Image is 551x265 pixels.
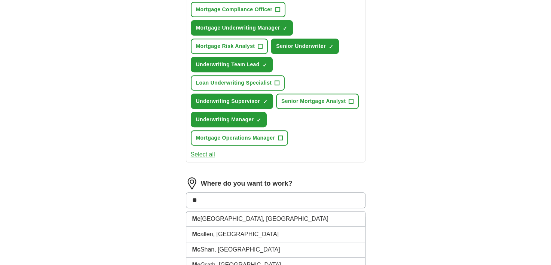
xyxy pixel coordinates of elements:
[276,42,325,50] span: Senior Underwriter
[196,24,280,32] span: Mortgage Underwriting Manager
[186,242,365,258] li: Shan, [GEOGRAPHIC_DATA]
[196,134,275,142] span: Mortgage Operations Manager
[191,150,215,159] button: Select all
[196,97,260,105] span: Underwriting Supervisor
[257,117,261,123] span: ✓
[201,179,293,189] label: Where do you want to work?
[192,246,200,253] strong: Mc
[196,79,272,87] span: Loan Underwriting Specialist
[329,44,333,50] span: ✓
[283,25,287,31] span: ✓
[196,6,273,13] span: Mortgage Compliance Officer
[271,39,339,54] button: Senior Underwriter✓
[191,39,268,54] button: Mortgage Risk Analyst
[186,177,198,189] img: location.png
[191,2,286,17] button: Mortgage Compliance Officer
[191,112,267,127] button: Underwriting Manager✓
[196,42,255,50] span: Mortgage Risk Analyst
[192,231,200,237] strong: Mc
[191,130,288,146] button: Mortgage Operations Manager
[281,97,346,105] span: Senior Mortgage Analyst
[191,94,273,109] button: Underwriting Supervisor✓
[276,94,359,109] button: Senior Mortgage Analyst
[263,62,267,68] span: ✓
[191,20,293,36] button: Mortgage Underwriting Manager✓
[192,216,200,222] strong: Mc
[196,61,260,68] span: Underwriting Team Lead
[191,75,285,91] button: Loan Underwriting Specialist
[186,211,365,227] li: [GEOGRAPHIC_DATA], [GEOGRAPHIC_DATA]
[191,57,273,72] button: Underwriting Team Lead✓
[196,116,254,124] span: Underwriting Manager
[263,99,267,105] span: ✓
[186,227,365,242] li: allen, [GEOGRAPHIC_DATA]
